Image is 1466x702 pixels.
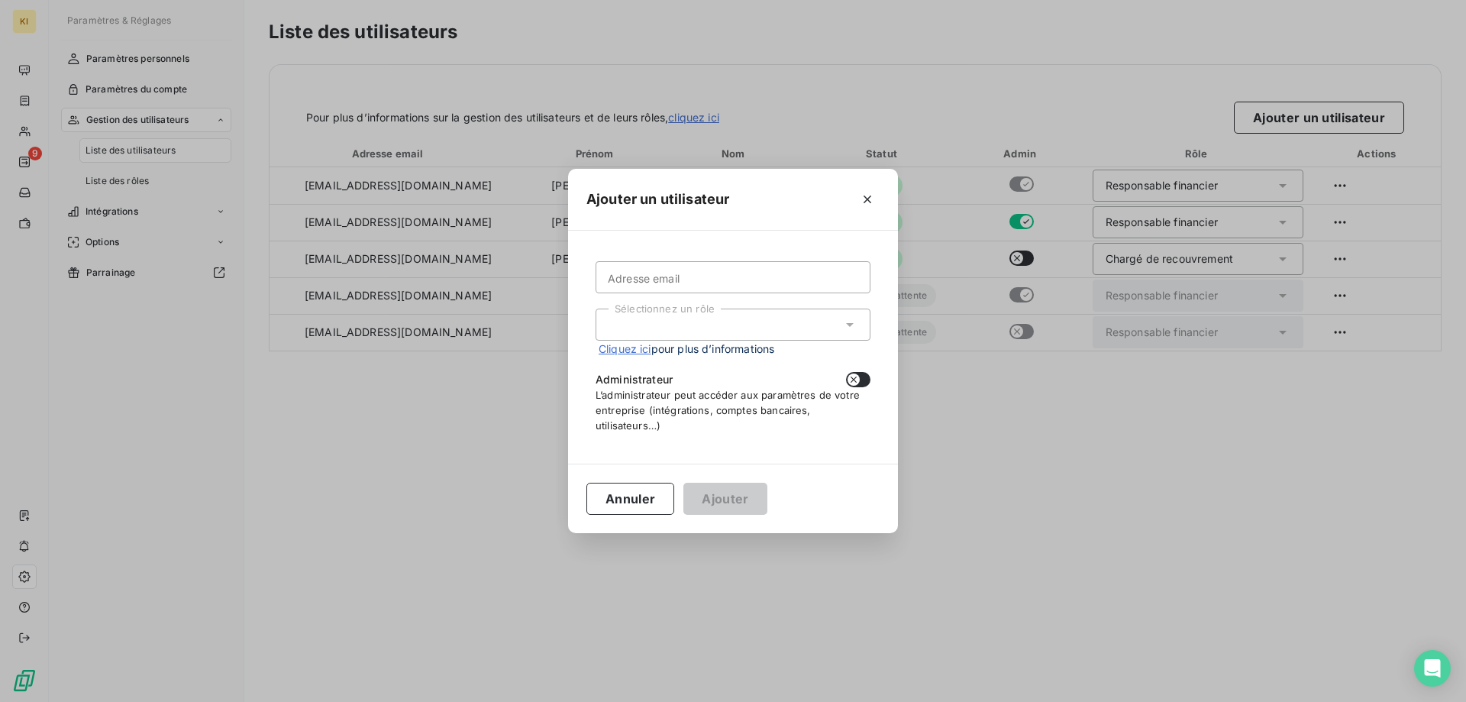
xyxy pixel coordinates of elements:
[683,483,767,515] button: Ajouter
[599,341,774,357] span: pour plus d’informations
[586,483,674,515] button: Annuler
[596,372,673,387] span: Administrateur
[599,342,651,355] a: Cliquez ici
[1414,650,1451,687] div: Open Intercom Messenger
[596,261,870,293] input: placeholder
[596,389,860,432] span: L’administrateur peut accéder aux paramètres de votre entreprise (intégrations, comptes bancaires...
[586,189,729,210] h5: Ajouter un utilisateur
